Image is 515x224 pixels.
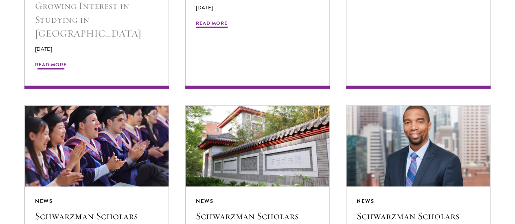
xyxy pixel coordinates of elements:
span: Read More [35,61,67,71]
p: [DATE] [196,4,319,12]
div: News [357,197,480,206]
div: News [35,197,158,206]
span: Read More [196,20,228,29]
p: [DATE] [35,45,158,54]
div: News [196,197,319,206]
